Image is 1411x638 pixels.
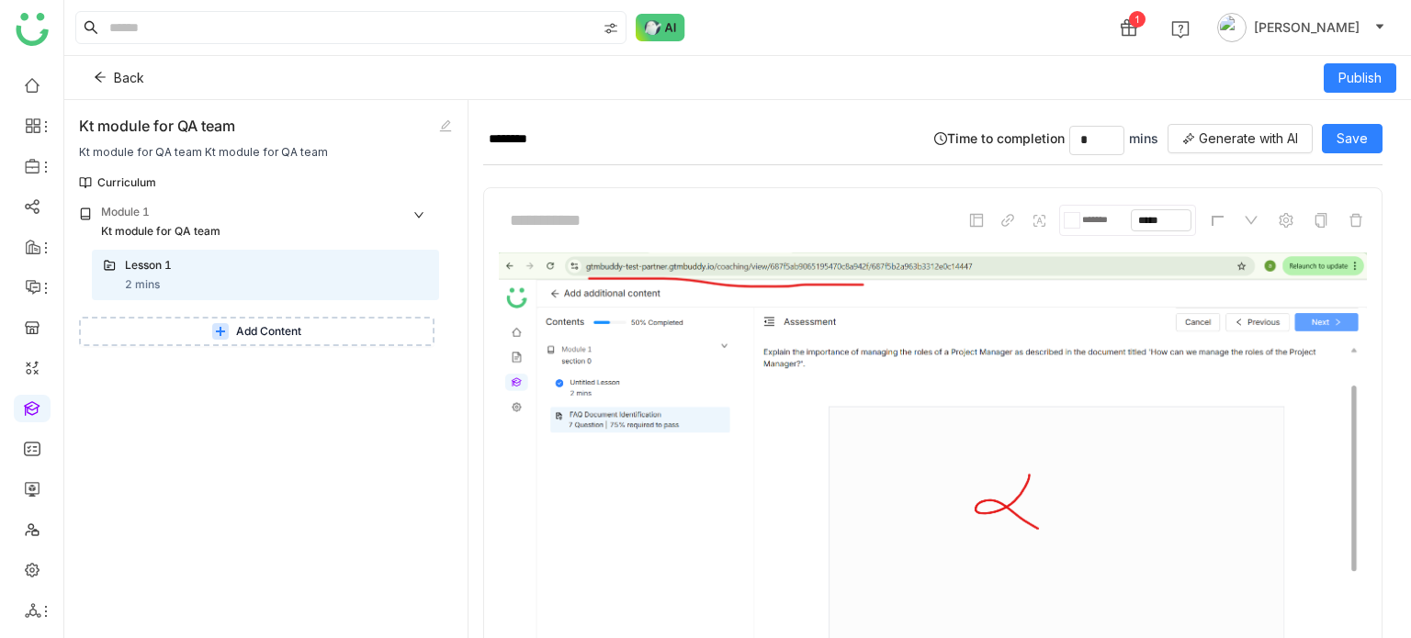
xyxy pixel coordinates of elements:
[79,63,159,93] button: Back
[1129,130,1158,146] span: mins
[1322,124,1383,153] button: Save
[934,124,1383,155] div: Time to completion
[103,259,116,272] img: lms-folder.svg
[1213,13,1389,42] button: [PERSON_NAME]
[1129,11,1146,28] div: 1
[125,276,160,294] div: 2 mins
[1254,17,1360,38] span: [PERSON_NAME]
[1338,68,1382,88] span: Publish
[1217,13,1247,42] img: avatar
[1337,129,1368,149] span: Save
[1324,63,1396,93] button: Publish
[1168,124,1313,153] button: Generate with AI
[79,144,328,161] div: Kt module for QA team Kt module for QA team
[125,257,391,274] div: Lesson 1
[1199,129,1298,149] span: Generate with AI
[114,68,144,88] span: Back
[101,223,399,241] div: Kt module for QA team
[1171,20,1190,39] img: help.svg
[79,175,156,189] div: Curriculum
[16,13,49,46] img: logo
[236,323,301,341] span: Add Content
[79,317,435,346] button: Add Content
[79,204,439,242] div: Module 1Kt module for QA team
[636,14,685,41] img: ask-buddy-normal.svg
[604,21,618,36] img: search-type.svg
[79,115,328,137] div: Kt module for QA team
[101,204,150,221] div: Module 1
